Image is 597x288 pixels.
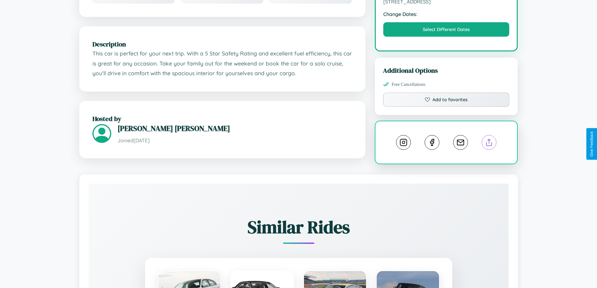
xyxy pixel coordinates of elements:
div: Give Feedback [589,131,594,157]
button: Add to favorites [383,92,510,107]
strong: Change Dates: [383,11,510,17]
p: This car is perfect for your next trip. With a 5 Star Safety Rating and excellent fuel efficiency... [92,49,352,78]
h3: [PERSON_NAME] [PERSON_NAME] [118,123,352,134]
h2: Similar Rides [111,215,487,239]
p: Joined [DATE] [118,136,352,145]
h2: Description [92,39,352,49]
span: Free Cancellations [392,82,426,87]
h2: Hosted by [92,114,352,123]
button: Select Different Dates [383,22,510,37]
h3: Additional Options [383,66,510,75]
